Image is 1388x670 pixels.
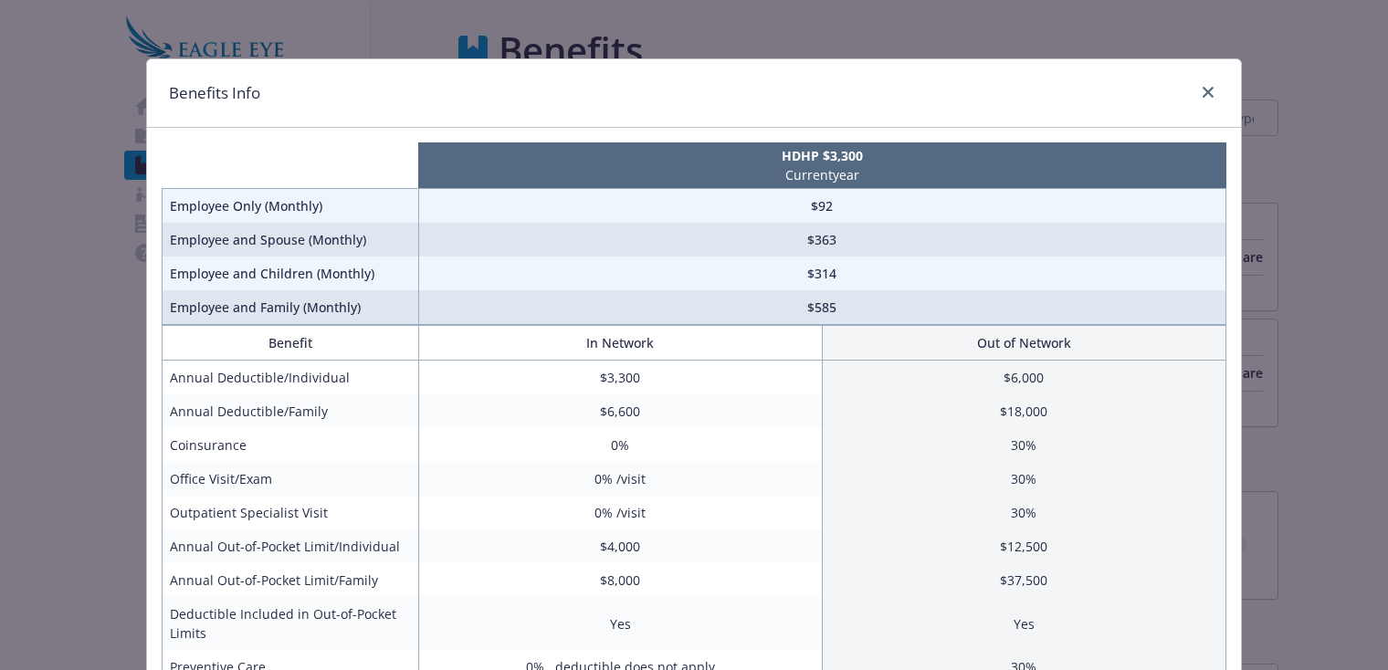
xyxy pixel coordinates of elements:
[418,361,822,395] td: $3,300
[163,142,419,189] th: intentionally left blank
[163,563,419,597] td: Annual Out-of-Pocket Limit/Family
[822,496,1225,529] td: 30%
[418,462,822,496] td: 0% /visit
[822,462,1225,496] td: 30%
[418,563,822,597] td: $8,000
[418,223,1225,256] td: $363
[418,496,822,529] td: 0% /visit
[418,394,822,428] td: $6,600
[422,165,1222,184] p: Current year
[418,256,1225,290] td: $314
[1197,81,1219,103] a: close
[822,361,1225,395] td: $6,000
[418,290,1225,325] td: $585
[418,326,822,361] th: In Network
[163,428,419,462] td: Coinsurance
[169,81,260,105] h1: Benefits Info
[163,223,419,256] td: Employee and Spouse (Monthly)
[163,529,419,563] td: Annual Out-of-Pocket Limit/Individual
[418,529,822,563] td: $4,000
[163,326,419,361] th: Benefit
[163,394,419,428] td: Annual Deductible/Family
[418,597,822,650] td: Yes
[418,189,1225,224] td: $92
[163,256,419,290] td: Employee and Children (Monthly)
[822,394,1225,428] td: $18,000
[822,563,1225,597] td: $37,500
[822,428,1225,462] td: 30%
[422,146,1222,165] p: HDHP $3,300
[822,529,1225,563] td: $12,500
[822,326,1225,361] th: Out of Network
[163,189,419,224] td: Employee Only (Monthly)
[163,290,419,325] td: Employee and Family (Monthly)
[822,597,1225,650] td: Yes
[163,361,419,395] td: Annual Deductible/Individual
[163,597,419,650] td: Deductible Included in Out-of-Pocket Limits
[163,496,419,529] td: Outpatient Specialist Visit
[418,428,822,462] td: 0%
[163,462,419,496] td: Office Visit/Exam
